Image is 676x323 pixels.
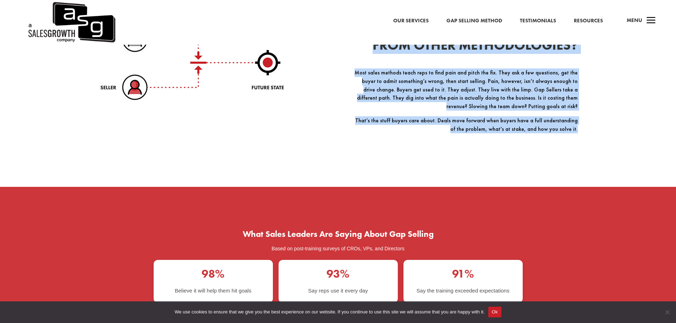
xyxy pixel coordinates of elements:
[664,308,671,316] span: No
[351,139,578,147] p: ​
[351,116,578,139] p: That’s the stuff buyers care about. Deals move forward when buyers have a full understanding of t...
[417,287,510,294] p: Say the training exceeded expectations
[308,287,368,294] p: Say reps use it every day
[574,16,603,26] a: Resources
[326,268,350,283] h3: 93%
[202,268,225,283] h3: 98%
[175,287,252,294] p: Believe it will help them hit goals
[393,16,429,26] a: Our Services
[154,245,523,253] p: Based on post-training surveys of CROs, VPs, and Directors
[99,24,285,102] img: future-state
[351,68,578,116] p: Most sales methods teach reps to find pain and pitch the fix. They ask a few questions, get the b...
[452,268,474,283] h3: 91%
[520,16,556,26] a: Testimonials
[488,307,501,317] button: Ok
[175,308,484,316] span: We use cookies to ensure that we give you the best experience on our website. If you continue to ...
[446,16,502,26] a: Gap Selling Method
[154,230,523,242] h2: What Sales Leaders Are Saying About Gap Selling
[644,14,658,28] span: a
[627,17,642,24] span: Menu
